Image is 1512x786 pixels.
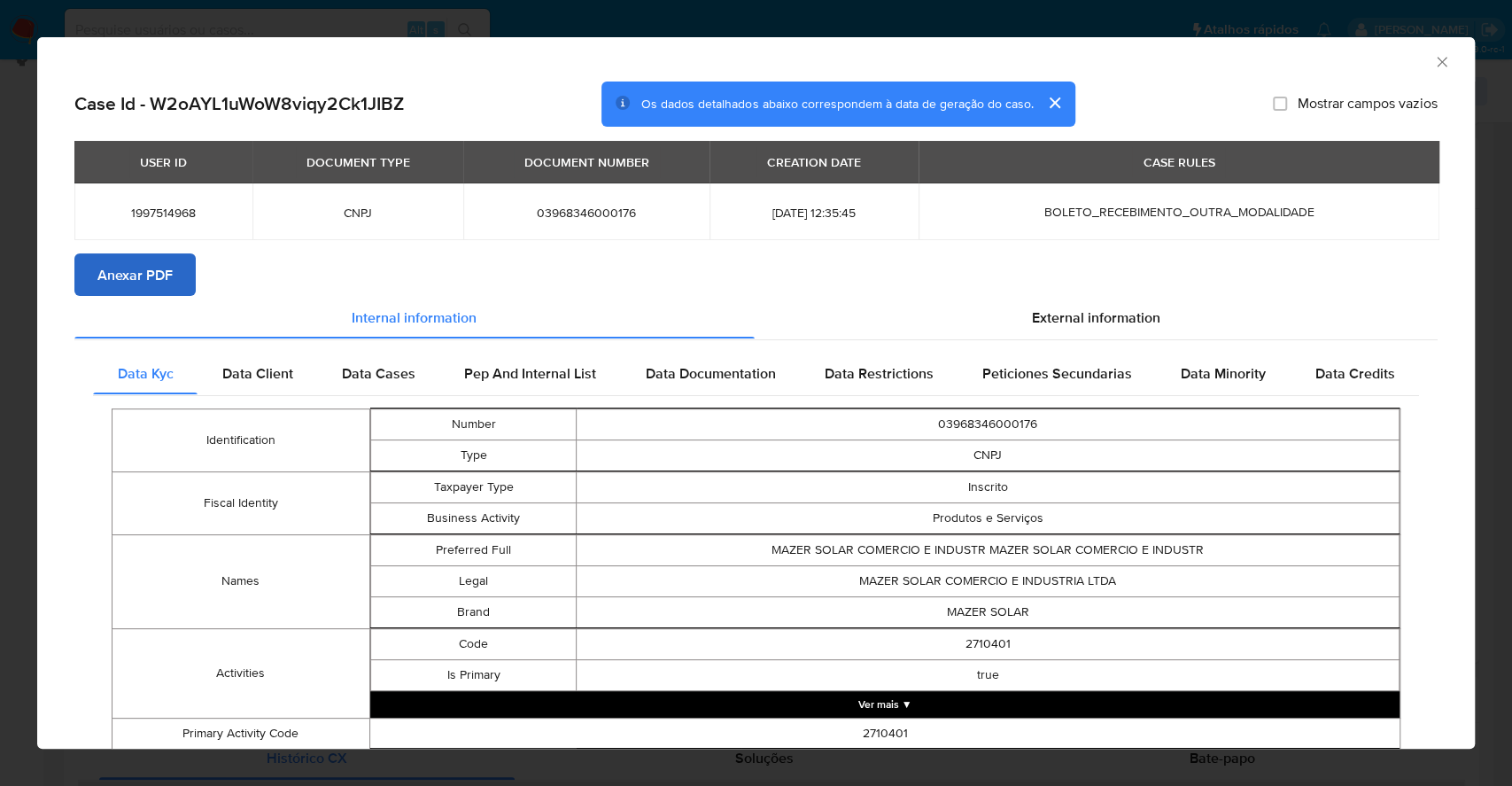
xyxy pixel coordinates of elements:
[485,205,688,221] span: 03968346000176
[982,362,1132,383] span: Peticiones Secundarias
[370,440,576,471] td: Type
[1273,97,1287,111] input: Mostrar campos vazios
[1181,362,1266,383] span: Data Minority
[577,659,1400,690] td: true
[741,749,1399,784] td: RUA [PERSON_NAME] 5200 CIDADE INDUSTRIAL [GEOGRAPHIC_DATA] [GEOGRAPHIC_DATA] [GEOGRAPHIC_DATA] 81...
[352,307,477,327] span: Internal information
[577,471,1400,502] td: Inscrito
[1132,147,1225,177] div: CASE RULES
[274,205,442,221] span: CNPJ
[645,362,775,383] span: Data Documentation
[93,352,1419,394] div: Detailed internal info
[1043,203,1314,221] span: BOLETO_RECEBIMENTO_OUTRA_MODALIDADE
[112,471,370,534] td: Fiscal Identity
[74,253,196,296] button: Anexar PDF
[464,362,596,383] span: Pep And Internal List
[641,95,1033,113] span: Os dados detalhados abaixo correspondem à data de geração do caso.
[577,440,1400,471] td: CNPJ
[577,409,1400,440] td: 03968346000176
[578,749,741,784] td: Full Address
[370,502,576,533] td: Business Activity
[514,147,660,177] div: DOCUMENT NUMBER
[825,362,934,383] span: Data Restrictions
[370,565,576,596] td: Legal
[37,37,1475,749] div: closure-recommendation-modal
[370,471,576,502] td: Taxpayer Type
[370,596,576,627] td: Brand
[97,255,173,294] span: Anexar PDF
[112,409,370,471] td: Identification
[577,502,1400,533] td: Produtos e Serviços
[1033,82,1075,124] button: cerrar
[1433,53,1449,69] button: Fechar a janela
[1032,307,1160,327] span: External information
[370,690,1400,717] button: Expand array
[74,92,404,115] h2: Case Id - W2oAYL1uWoW8viqy2Ck1JIBZ
[731,205,897,221] span: [DATE] 12:35:45
[577,596,1400,627] td: MAZER SOLAR
[370,628,576,659] td: Code
[370,659,576,690] td: Is Primary
[222,362,293,383] span: Data Client
[1298,95,1438,113] span: Mostrar campos vazios
[112,718,370,749] td: Primary Activity Code
[369,718,1400,749] td: 2710401
[129,147,198,177] div: USER ID
[296,147,421,177] div: DOCUMENT TYPE
[112,628,370,718] td: Activities
[74,296,1438,339] div: Detailed info
[342,362,415,383] span: Data Cases
[370,409,576,440] td: Number
[756,147,872,177] div: CREATION DATE
[577,534,1400,565] td: MAZER SOLAR COMERCIO E INDUSTR MAZER SOLAR COMERCIO E INDUSTR
[1314,362,1394,383] span: Data Credits
[96,205,231,221] span: 1997514968
[577,565,1400,596] td: MAZER SOLAR COMERCIO E INDUSTRIA LTDA
[577,628,1400,659] td: 2710401
[118,362,174,383] span: Data Kyc
[112,534,370,628] td: Names
[370,534,576,565] td: Preferred Full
